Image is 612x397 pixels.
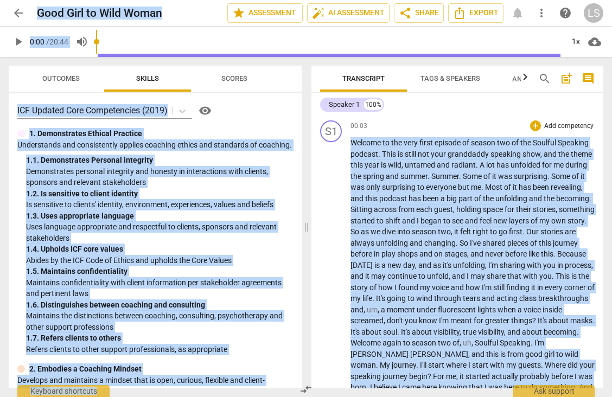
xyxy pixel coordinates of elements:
[449,272,452,280] span: ,
[539,216,551,225] span: my
[453,205,456,214] span: ,
[519,294,538,303] span: class
[497,138,512,147] span: two
[470,272,487,280] span: may
[471,138,497,147] span: season
[192,102,214,119] a: Help
[374,249,381,258] span: in
[12,35,25,48] span: play_arrow
[565,227,576,236] span: are
[374,261,381,270] span: is
[398,205,416,214] span: from
[350,249,374,258] span: before
[448,3,503,23] button: Export
[418,261,433,270] span: and
[551,216,568,225] span: own
[544,194,556,203] span: the
[490,227,499,236] span: to
[387,305,417,314] span: moment
[427,272,449,280] span: unfold
[363,172,386,181] span: spring
[558,138,589,147] span: Speaking
[431,150,448,158] span: your
[568,216,584,225] span: story
[536,70,553,87] button: Search
[480,216,493,225] span: feel
[387,294,407,303] span: going
[456,205,483,214] span: holding
[513,385,595,397] div: Ask support
[401,161,405,169] span: ,
[365,272,371,280] span: it
[471,183,481,191] span: me
[381,161,388,169] span: is
[482,294,496,303] span: and
[72,32,92,52] button: Volume
[443,261,453,270] span: it's
[12,7,25,20] span: arrow_back
[470,249,485,258] span: and
[433,261,443,270] span: as
[369,283,378,292] span: of
[26,199,293,210] p: Is sensitive to clients' identity, environment, experiences, values and beliefs
[553,249,557,258] span: .
[504,183,513,191] span: of
[533,138,558,147] span: Soulful
[584,216,586,225] span: .
[30,37,44,46] span: 0:00
[551,172,572,181] span: Some
[476,161,480,169] span: .
[232,7,298,20] span: Assessment
[454,227,460,236] span: it
[419,249,434,258] span: and
[381,249,397,258] span: play
[417,216,420,225] span: I
[26,155,293,166] div: 1. 1. Demonstrates Personal integrity
[196,102,214,119] button: Help
[420,283,432,292] span: my
[556,205,559,214] span: ,
[426,183,458,191] span: everyone
[379,194,409,203] span: podcast
[434,249,444,258] span: on
[26,166,293,188] p: Demonstrates personal integrity and honesty in interactions with clients, sponsors and relevant s...
[366,183,382,191] span: only
[588,283,595,292] span: of
[474,194,483,203] span: of
[527,261,543,270] span: with
[350,138,382,147] span: Welcome
[485,261,488,270] span: ,
[350,261,374,270] span: [DATE]
[435,138,462,147] span: episode
[516,205,533,214] span: their
[528,249,541,258] span: like
[376,294,387,303] span: It's
[350,161,365,169] span: this
[512,138,520,147] span: of
[588,35,601,48] span: cloud_download
[485,249,505,258] span: never
[428,172,431,181] span: .
[458,183,471,191] span: but
[467,272,470,280] span: I
[529,194,544,203] span: and
[399,7,412,20] span: share
[26,244,293,255] div: 1. 4. Upholds ICF core values
[564,283,588,292] span: corner
[407,294,416,303] span: to
[26,210,293,222] div: 1. 3. Uses appropriate language
[365,161,381,169] span: year
[299,383,313,396] span: compare_arrows
[26,299,293,311] div: 1. 6. Distinguishes between coaching and consulting
[582,72,595,85] span: comment
[350,294,362,303] span: my
[522,150,540,158] span: show
[514,172,547,181] span: surprising
[362,294,372,303] span: life
[397,227,412,236] span: into
[75,35,88,48] span: volume_up
[451,161,476,169] span: radiant
[405,161,437,169] span: untamed
[412,227,438,236] span: season
[136,74,159,82] span: Skills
